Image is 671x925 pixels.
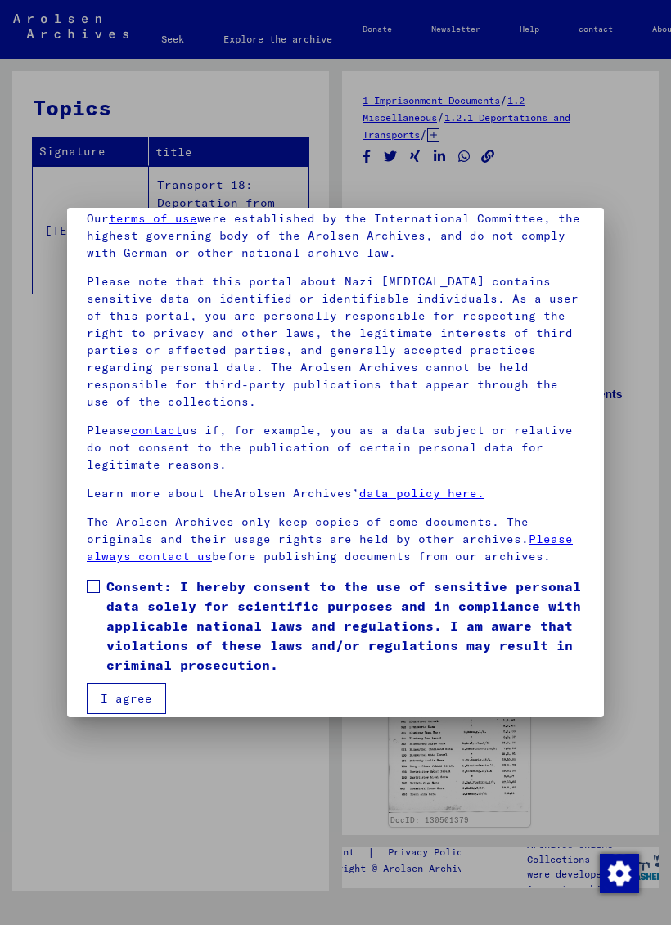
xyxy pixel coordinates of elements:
[87,683,166,714] button: I agree
[599,853,638,892] div: Change consent
[87,211,580,260] font: were established by the International Committee, the highest governing body of the Arolsen Archiv...
[600,854,639,893] img: Change consent
[101,691,152,706] font: I agree
[106,578,581,673] font: Consent: I hereby consent to the use of sensitive personal data solely for scientific purposes an...
[109,211,197,226] a: terms of use
[234,486,359,501] font: Arolsen Archives’
[131,423,182,438] a: contact
[87,211,109,226] font: Our
[87,486,234,501] font: Learn more about the
[87,423,131,438] font: Please
[212,549,551,564] font: before publishing documents from our archives.
[87,274,579,409] font: Please note that this portal about Nazi [MEDICAL_DATA] contains sensitive data on identified or i...
[87,423,573,472] font: us if, for example, you as a data subject or relative do not consent to the publication of certai...
[87,514,529,546] font: The Arolsen Archives only keep copies of some documents. The originals and their usage rights are...
[359,486,484,501] a: data policy here.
